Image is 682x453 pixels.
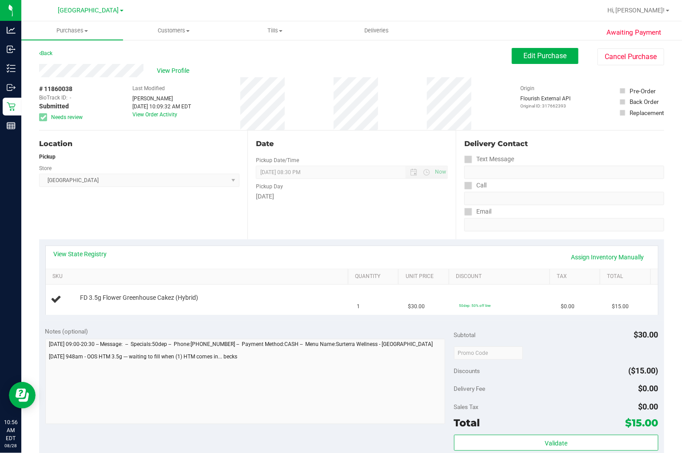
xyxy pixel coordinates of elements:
a: Tax [557,273,597,280]
div: Pre-Order [630,87,656,95]
label: Origin [521,84,535,92]
span: - [70,94,71,102]
p: 10:56 AM EDT [4,418,17,442]
input: Format: (999) 999-9999 [464,192,664,205]
div: Replacement [630,108,664,117]
a: Unit Price [406,273,446,280]
div: Date [256,139,448,149]
a: SKU [52,273,345,280]
button: Cancel Purchase [598,48,664,65]
a: Back [39,50,52,56]
span: $15.00 [626,417,658,429]
span: Deliveries [353,27,401,35]
span: Awaiting Payment [607,28,662,38]
span: $30.00 [634,330,658,339]
iframe: Resource center [9,382,36,409]
span: 50dep: 50% off line [459,303,491,308]
div: Location [39,139,239,149]
a: Purchases [21,21,123,40]
div: Back Order [630,97,659,106]
span: Sales Tax [454,403,479,410]
span: 1 [357,302,360,311]
span: Total [454,417,480,429]
span: Delivery Fee [454,385,486,392]
span: $15.00 [612,302,629,311]
button: Edit Purchase [512,48,578,64]
div: Delivery Contact [464,139,664,149]
strong: Pickup [39,154,56,160]
span: Edit Purchase [524,52,567,60]
div: [DATE] [256,192,448,201]
a: Tills [224,21,326,40]
label: Pickup Day [256,183,283,191]
span: Subtotal [454,331,476,338]
p: Original ID: 317662393 [521,103,571,109]
label: Pickup Date/Time [256,156,299,164]
input: Format: (999) 999-9999 [464,166,664,179]
label: Store [39,164,52,172]
span: $30.00 [408,302,425,311]
inline-svg: Retail [7,102,16,111]
span: Needs review [51,113,83,121]
label: Call [464,179,487,192]
inline-svg: Reports [7,121,16,130]
inline-svg: Inventory [7,64,16,73]
input: Promo Code [454,346,523,360]
span: Customers [124,27,224,35]
label: Text Message [464,153,514,166]
span: Tills [225,27,326,35]
p: 08/28 [4,442,17,449]
span: Notes (optional) [45,328,88,335]
a: Discount [456,273,546,280]
span: Purchases [21,27,123,35]
a: View State Registry [54,250,107,258]
span: ($15.00) [629,366,658,375]
div: [PERSON_NAME] [132,95,191,103]
a: View Order Activity [132,111,177,118]
button: Validate [454,435,658,451]
a: Quantity [355,273,395,280]
a: Customers [123,21,225,40]
label: Email [464,205,491,218]
span: Validate [545,440,567,447]
span: [GEOGRAPHIC_DATA] [58,7,119,14]
span: View Profile [157,66,192,75]
a: Deliveries [326,21,428,40]
span: Hi, [PERSON_NAME]! [607,7,665,14]
span: Discounts [454,363,480,379]
inline-svg: Inbound [7,45,16,54]
span: FD 3.5g Flower Greenhouse Cakez (Hybrid) [80,294,198,302]
div: [DATE] 10:09:32 AM EDT [132,103,191,111]
span: BioTrack ID: [39,94,68,102]
a: Assign Inventory Manually [566,250,650,265]
span: $0.00 [561,302,575,311]
span: Submitted [39,102,69,111]
inline-svg: Analytics [7,26,16,35]
inline-svg: Outbound [7,83,16,92]
span: $0.00 [638,402,658,411]
span: $0.00 [638,384,658,393]
span: # 11860038 [39,84,72,94]
a: Total [607,273,647,280]
label: Last Modified [132,84,165,92]
div: Flourish External API [521,95,571,109]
